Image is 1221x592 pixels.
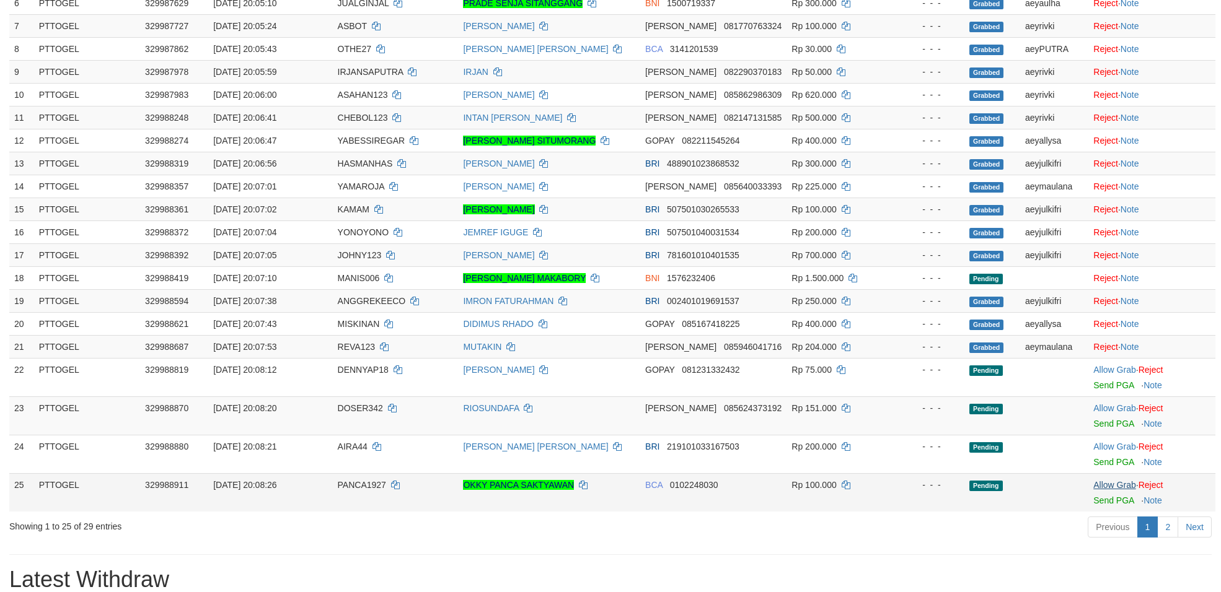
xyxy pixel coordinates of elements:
a: Send PGA [1093,495,1134,505]
span: Copy 081770763324 to clipboard [724,21,782,31]
span: 329988248 [145,113,188,123]
span: YAMAROJA [338,181,384,191]
td: aeymaulana [1020,335,1088,358]
span: Copy 507501040031534 to clipboard [667,227,739,237]
div: - - - [898,89,959,101]
span: OTHE27 [338,44,371,54]
span: IRJANSAPUTRA [338,67,403,77]
a: JEMREF IGUGE [463,227,528,237]
a: Note [1144,419,1162,429]
span: [PERSON_NAME] [645,21,716,31]
span: Copy 3141201539 to clipboard [670,44,718,54]
span: 329988819 [145,365,188,375]
span: DOSER342 [338,403,383,413]
td: PTTOGEL [34,289,140,312]
div: - - - [898,249,959,261]
td: PTTOGEL [34,106,140,129]
span: [DATE] 20:06:41 [213,113,276,123]
a: [PERSON_NAME] [463,21,534,31]
a: Reject [1093,159,1118,168]
a: RIOSUNDAFA [463,403,519,413]
span: JOHNY123 [338,250,382,260]
span: BNI [645,273,659,283]
a: Reject [1093,204,1118,214]
td: PTTOGEL [34,220,140,243]
span: [PERSON_NAME] [645,403,716,413]
span: · [1093,442,1138,451]
td: · [1088,175,1215,198]
span: Copy 219101033167503 to clipboard [667,442,739,451]
span: 329987983 [145,90,188,100]
span: 329988372 [145,227,188,237]
span: Rp 500.000 [791,113,836,123]
span: [DATE] 20:06:47 [213,136,276,146]
a: Reject [1093,44,1118,54]
td: · [1088,289,1215,312]
td: aeyjulkifri [1020,220,1088,243]
a: Reject [1093,67,1118,77]
a: Next [1178,516,1212,538]
a: INTAN [PERSON_NAME] [463,113,562,123]
span: DENNYAP18 [338,365,389,375]
a: Note [1144,457,1162,467]
a: [PERSON_NAME] [PERSON_NAME] [463,44,608,54]
a: Note [1121,342,1139,352]
span: Rp 204.000 [791,342,836,352]
a: Note [1121,250,1139,260]
span: Rp 100.000 [791,204,836,214]
td: PTTOGEL [34,152,140,175]
span: 329988870 [145,403,188,413]
td: 11 [9,106,34,129]
span: BRI [645,227,659,237]
span: [PERSON_NAME] [645,181,716,191]
span: Grabbed [969,159,1004,170]
span: [DATE] 20:05:59 [213,67,276,77]
td: aeyrivki [1020,83,1088,106]
td: 18 [9,266,34,289]
a: Reject [1093,136,1118,146]
span: 329988880 [145,442,188,451]
td: 13 [9,152,34,175]
td: aeyjulkifri [1020,289,1088,312]
span: Copy 082290370183 to clipboard [724,67,782,77]
span: 329988319 [145,159,188,168]
span: YABESSIREGAR [338,136,405,146]
td: aeyPUTRA [1020,37,1088,60]
a: [PERSON_NAME] [463,204,534,214]
td: 25 [9,473,34,511]
div: - - - [898,402,959,414]
span: 329988361 [145,204,188,214]
td: PTTOGEL [34,312,140,335]
span: Rp 200.000 [791,227,836,237]
a: Reject [1139,442,1163,451]
a: Reject [1093,250,1118,260]
a: Allow Grab [1093,480,1135,490]
span: Grabbed [969,45,1004,55]
td: · [1088,396,1215,435]
td: PTTOGEL [34,175,140,198]
div: - - - [898,111,959,124]
span: [DATE] 20:05:24 [213,21,276,31]
a: Reject [1139,403,1163,413]
a: Note [1144,380,1162,390]
span: ASBOT [338,21,367,31]
span: Copy 781601010401535 to clipboard [667,250,739,260]
span: Grabbed [969,320,1004,330]
td: 16 [9,220,34,243]
span: [PERSON_NAME] [645,113,716,123]
div: - - - [898,157,959,170]
td: 20 [9,312,34,335]
a: Reject [1093,227,1118,237]
a: Note [1121,273,1139,283]
td: aeyjulkifri [1020,243,1088,266]
span: Rp 30.000 [791,44,832,54]
span: Rp 200.000 [791,442,836,451]
a: [PERSON_NAME] [PERSON_NAME] [463,442,608,451]
a: Note [1121,181,1139,191]
span: [DATE] 20:07:02 [213,204,276,214]
span: [DATE] 20:07:10 [213,273,276,283]
td: · [1088,14,1215,37]
span: [DATE] 20:07:01 [213,181,276,191]
a: Allow Grab [1093,365,1135,375]
td: · [1088,312,1215,335]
